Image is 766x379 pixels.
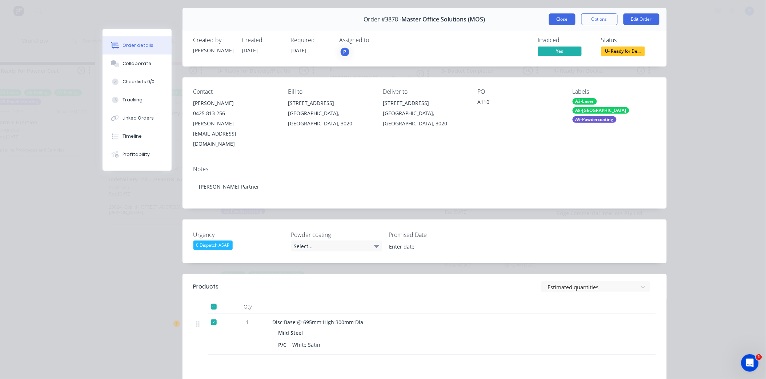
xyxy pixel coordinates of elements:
button: Order details [103,36,172,55]
button: Profitability [103,145,172,164]
span: [DATE] [242,47,258,54]
div: 0 Dispatch ASAP [193,241,233,250]
button: Timeline [103,127,172,145]
div: A110 [478,98,561,108]
span: 1 [756,354,762,360]
div: Labels [573,88,656,95]
div: [STREET_ADDRESS] [288,98,371,108]
span: Disc Base @ 695mm High 300mm Dia [273,319,364,326]
span: U- Ready for De... [601,47,645,56]
label: Promised Date [389,230,480,239]
div: Collaborate [123,60,151,67]
div: [GEOGRAPHIC_DATA], [GEOGRAPHIC_DATA], 3020 [383,108,466,129]
div: [STREET_ADDRESS][GEOGRAPHIC_DATA], [GEOGRAPHIC_DATA], 3020 [383,98,466,129]
div: A8-[GEOGRAPHIC_DATA] [573,107,629,114]
div: [STREET_ADDRESS] [383,98,466,108]
div: Deliver to [383,88,466,95]
div: Bill to [288,88,371,95]
div: Status [601,37,656,44]
div: Required [291,37,331,44]
div: Notes [193,166,656,173]
button: Linked Orders [103,109,172,127]
div: Profitability [123,151,150,158]
div: Timeline [123,133,142,140]
div: Order details [123,42,153,49]
span: Order #3878 - [364,16,402,23]
span: Yes [538,47,582,56]
div: Linked Orders [123,115,154,121]
div: [PERSON_NAME][EMAIL_ADDRESS][DOMAIN_NAME] [193,118,277,149]
label: Urgency [193,230,284,239]
button: Options [581,13,618,25]
div: Created by [193,37,233,44]
div: Invoiced [538,37,593,44]
button: Checklists 0/0 [103,73,172,91]
div: Contact [193,88,277,95]
div: Tracking [123,97,143,103]
iframe: Intercom live chat [741,354,759,372]
div: PO [478,88,561,95]
div: P/C [278,339,290,350]
div: [PERSON_NAME]0425 813 256[PERSON_NAME][EMAIL_ADDRESS][DOMAIN_NAME] [193,98,277,149]
button: Collaborate [103,55,172,73]
div: [PERSON_NAME] Partner [193,176,656,198]
div: Select... [291,241,382,251]
div: Products [193,282,219,291]
span: Master Office Solutions (MOS) [402,16,485,23]
button: P [340,47,350,57]
button: Tracking [103,91,172,109]
label: Powder coating [291,230,382,239]
div: [STREET_ADDRESS][GEOGRAPHIC_DATA], [GEOGRAPHIC_DATA], 3020 [288,98,371,129]
span: 1 [246,318,249,326]
div: A3-Laser [573,98,597,105]
div: 0425 813 256 [193,108,277,118]
div: [GEOGRAPHIC_DATA], [GEOGRAPHIC_DATA], 3020 [288,108,371,129]
div: Mild Steel [278,327,306,338]
div: Checklists 0/0 [123,78,155,85]
button: Edit Order [623,13,659,25]
div: Created [242,37,282,44]
div: Qty [226,299,270,314]
span: [DATE] [291,47,307,54]
button: Close [549,13,575,25]
div: White Satin [290,339,324,350]
button: U- Ready for De... [601,47,645,57]
div: [PERSON_NAME] [193,47,233,54]
div: [PERSON_NAME] [193,98,277,108]
div: A9-Powdercoating [573,116,617,123]
input: Enter date [384,241,474,252]
div: Assigned to [340,37,412,44]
